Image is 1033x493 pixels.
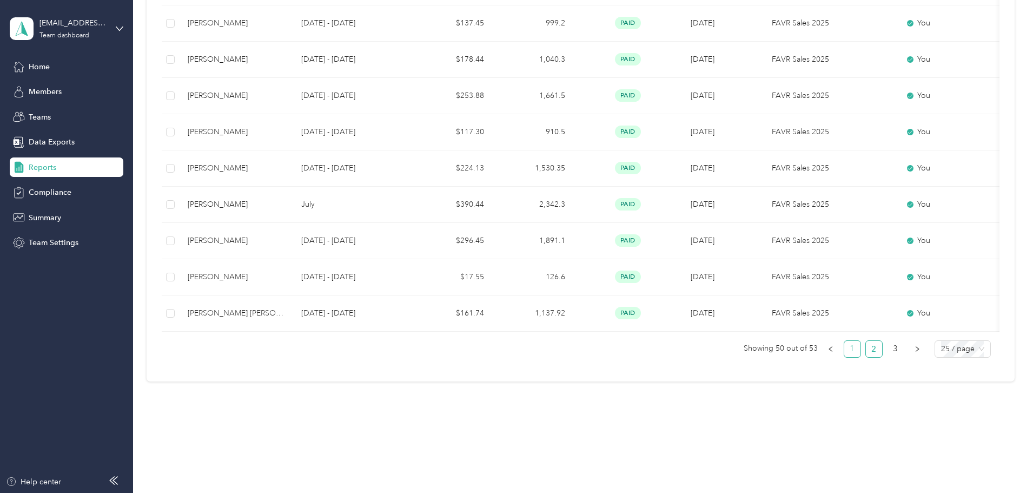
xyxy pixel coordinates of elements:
p: [DATE] - [DATE] [301,235,403,247]
li: Previous Page [822,340,839,358]
div: Team dashboard [39,32,89,39]
div: [PERSON_NAME] [PERSON_NAME] [188,307,284,319]
p: [DATE] - [DATE] [301,90,403,102]
li: Next Page [909,340,926,358]
span: [DATE] [691,55,714,64]
span: paid [615,198,641,211]
p: FAVR Sales 2025 [772,17,890,29]
a: 1 [844,341,860,357]
span: Compliance [29,187,71,198]
span: Summary [29,212,61,224]
td: 1,530.35 [493,150,574,187]
td: 910.5 [493,114,574,150]
td: 2,342.3 [493,187,574,223]
span: [DATE] [691,236,714,245]
li: 2 [865,340,883,358]
div: You [907,199,998,211]
span: Team Settings [29,237,78,248]
span: [DATE] [691,91,714,100]
span: paid [615,162,641,174]
td: $296.45 [412,223,493,259]
span: Data Exports [29,136,75,148]
div: [PERSON_NAME] [188,162,284,174]
td: 1,137.92 [493,295,574,332]
p: FAVR Sales 2025 [772,235,890,247]
a: 2 [866,341,882,357]
div: You [907,90,998,102]
li: 3 [887,340,904,358]
div: [PERSON_NAME] [188,199,284,211]
p: [DATE] - [DATE] [301,17,403,29]
iframe: Everlance-gr Chat Button Frame [972,432,1033,493]
div: You [907,235,998,247]
p: FAVR Sales 2025 [772,162,890,174]
span: [DATE] [691,200,714,209]
div: [EMAIL_ADDRESS][DOMAIN_NAME] [39,17,107,29]
p: July [301,199,403,211]
td: 126.6 [493,259,574,295]
td: FAVR Sales 2025 [763,187,898,223]
p: [DATE] - [DATE] [301,54,403,65]
p: FAVR Sales 2025 [772,90,890,102]
td: FAVR Sales 2025 [763,78,898,114]
td: FAVR Sales 2025 [763,295,898,332]
div: [PERSON_NAME] [188,235,284,247]
td: FAVR Sales 2025 [763,5,898,42]
td: FAVR Sales 2025 [763,150,898,187]
td: $390.44 [412,187,493,223]
span: right [914,346,921,352]
span: [DATE] [691,308,714,318]
span: Reports [29,162,56,173]
div: You [907,162,998,174]
li: 1 [844,340,861,358]
button: left [822,340,839,358]
span: [DATE] [691,272,714,281]
button: Help center [6,476,61,488]
div: You [907,17,998,29]
div: Page Size [935,340,991,358]
span: Home [29,61,50,73]
span: [DATE] [691,127,714,136]
td: $137.45 [412,5,493,42]
span: Members [29,86,62,97]
span: paid [615,17,641,29]
p: [DATE] - [DATE] [301,162,403,174]
td: $253.88 [412,78,493,114]
span: [DATE] [691,18,714,28]
span: paid [615,126,641,138]
td: FAVR Sales 2025 [763,114,898,150]
span: paid [615,89,641,102]
p: FAVR Sales 2025 [772,199,890,211]
div: [PERSON_NAME] [188,54,284,65]
div: [PERSON_NAME] [188,271,284,283]
td: $161.74 [412,295,493,332]
span: paid [615,307,641,319]
td: $117.30 [412,114,493,150]
span: paid [615,234,641,247]
span: paid [615,53,641,65]
span: paid [615,271,641,283]
td: 1,661.5 [493,78,574,114]
p: FAVR Sales 2025 [772,126,890,138]
div: [PERSON_NAME] [188,90,284,102]
div: You [907,271,998,283]
p: FAVR Sales 2025 [772,307,890,319]
td: FAVR Sales 2025 [763,42,898,78]
td: 999.2 [493,5,574,42]
div: [PERSON_NAME] [188,126,284,138]
p: [DATE] - [DATE] [301,271,403,283]
span: [DATE] [691,163,714,173]
a: 3 [888,341,904,357]
td: $224.13 [412,150,493,187]
td: 1,040.3 [493,42,574,78]
span: left [827,346,834,352]
p: FAVR Sales 2025 [772,54,890,65]
p: [DATE] - [DATE] [301,307,403,319]
td: 1,891.1 [493,223,574,259]
td: FAVR Sales 2025 [763,223,898,259]
span: Teams [29,111,51,123]
div: You [907,54,998,65]
div: You [907,307,998,319]
div: [PERSON_NAME] [188,17,284,29]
